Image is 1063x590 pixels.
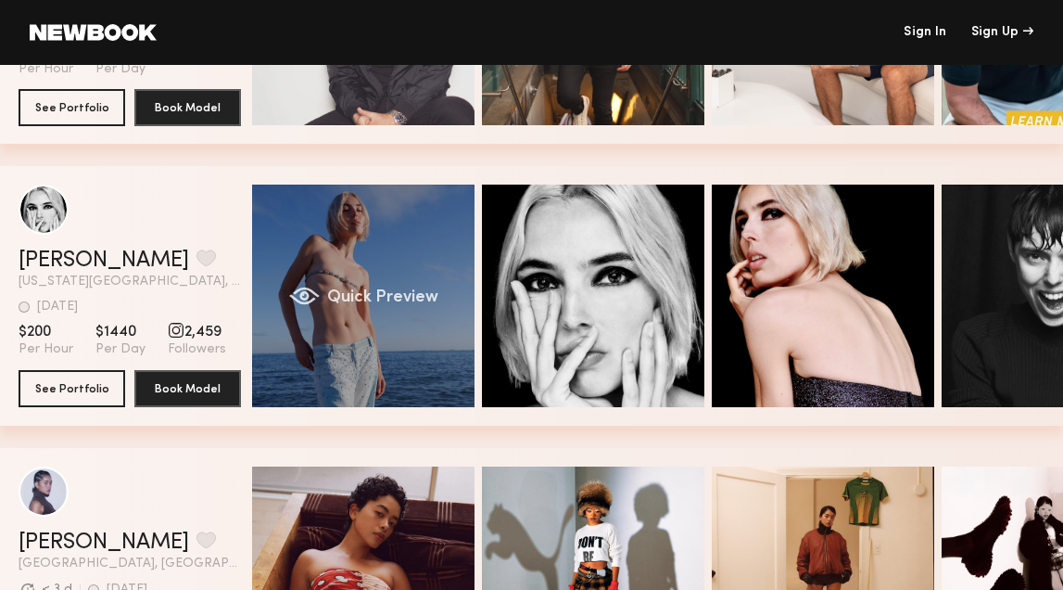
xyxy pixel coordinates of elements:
button: See Portfolio [19,370,125,407]
span: Per Hour [19,341,73,358]
span: [GEOGRAPHIC_DATA], [GEOGRAPHIC_DATA] [19,558,241,571]
span: [US_STATE][GEOGRAPHIC_DATA], [GEOGRAPHIC_DATA] [19,276,241,289]
span: Quick Preview [327,289,438,306]
button: See Portfolio [19,89,125,126]
div: Sign Up [971,26,1033,39]
div: [DATE] [37,301,78,314]
span: Per Hour [19,61,73,78]
button: Book Model [134,89,241,126]
span: $200 [19,323,73,341]
button: Book Model [134,370,241,407]
span: Followers [168,341,226,358]
span: 2,459 [168,323,226,341]
span: Per Day [95,61,146,78]
span: $1440 [95,323,146,341]
a: [PERSON_NAME] [19,532,189,554]
span: Per Day [95,341,146,358]
a: Sign In [904,26,946,39]
a: [PERSON_NAME] [19,250,189,272]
